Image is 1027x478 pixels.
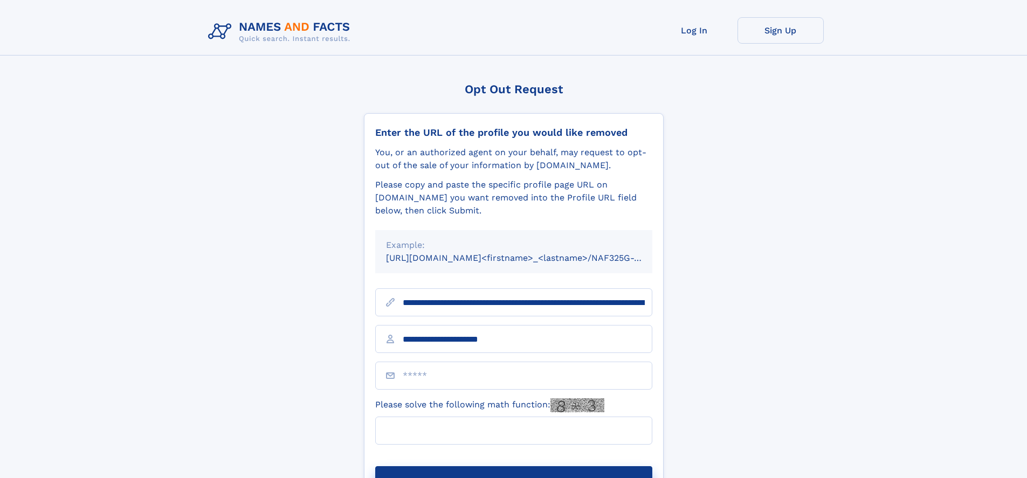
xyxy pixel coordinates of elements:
[386,253,673,263] small: [URL][DOMAIN_NAME]<firstname>_<lastname>/NAF325G-xxxxxxxx
[737,17,824,44] a: Sign Up
[651,17,737,44] a: Log In
[375,127,652,138] div: Enter the URL of the profile you would like removed
[364,82,664,96] div: Opt Out Request
[375,146,652,172] div: You, or an authorized agent on your behalf, may request to opt-out of the sale of your informatio...
[375,398,604,412] label: Please solve the following math function:
[386,239,642,252] div: Example:
[375,178,652,217] div: Please copy and paste the specific profile page URL on [DOMAIN_NAME] you want removed into the Pr...
[204,17,359,46] img: Logo Names and Facts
